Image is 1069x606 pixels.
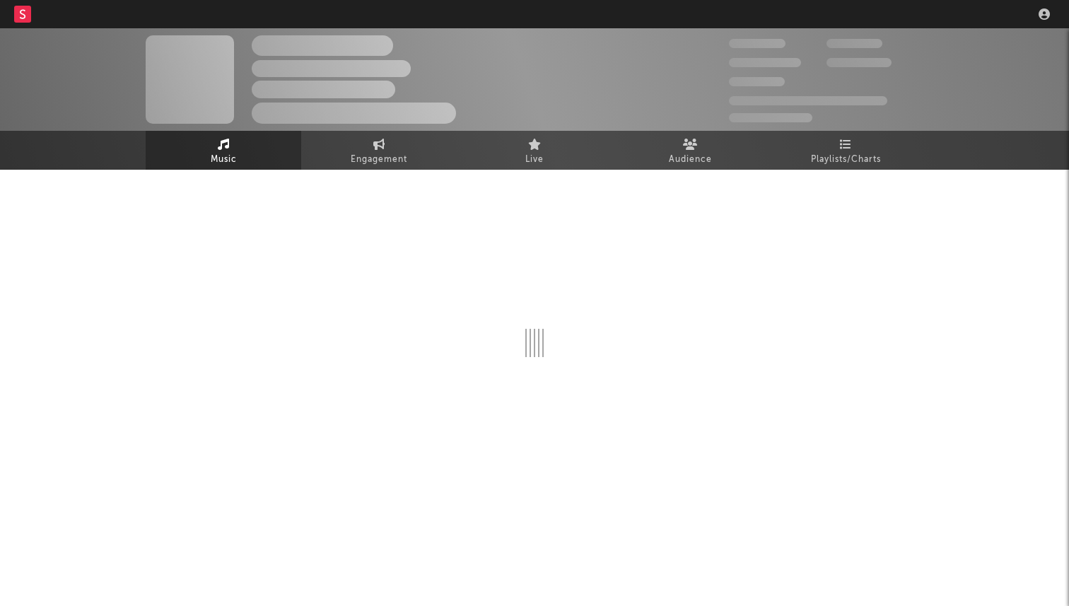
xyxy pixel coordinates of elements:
span: 100,000 [729,77,785,86]
span: 50,000,000 [729,58,801,67]
a: Live [457,131,612,170]
span: Engagement [351,151,407,168]
span: 100,000 [826,39,882,48]
span: Audience [669,151,712,168]
span: 1,000,000 [826,58,892,67]
a: Playlists/Charts [768,131,923,170]
a: Audience [612,131,768,170]
span: 300,000 [729,39,785,48]
a: Music [146,131,301,170]
span: 50,000,000 Monthly Listeners [729,96,887,105]
a: Engagement [301,131,457,170]
span: Live [525,151,544,168]
span: Music [211,151,237,168]
span: Jump Score: 85.0 [729,113,812,122]
span: Playlists/Charts [811,151,881,168]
